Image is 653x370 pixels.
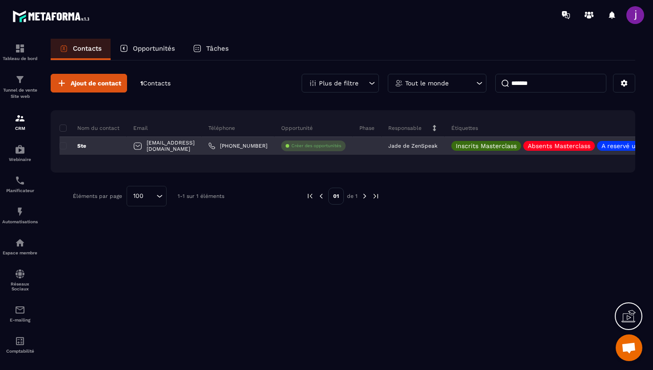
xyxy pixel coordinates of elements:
p: Tableau de bord [2,56,38,61]
a: automationsautomationsWebinaire [2,137,38,169]
p: 01 [328,188,344,205]
p: Étiquettes [451,125,478,132]
img: formation [15,113,25,124]
p: 1-1 sur 1 éléments [178,193,224,199]
p: Absents Masterclass [528,143,590,149]
a: Contacts [51,39,111,60]
a: emailemailE-mailing [2,298,38,329]
p: Téléphone [208,125,235,132]
p: Réseaux Sociaux [2,282,38,291]
p: Créer des opportunités [291,143,341,149]
img: accountant [15,336,25,346]
p: Plus de filtre [319,80,358,86]
p: Phase [359,125,374,132]
p: Opportunité [281,125,313,132]
p: Nom du contact [60,125,119,132]
img: automations [15,206,25,217]
a: Opportunités [111,39,184,60]
p: Automatisations [2,219,38,224]
a: formationformationTableau de bord [2,36,38,68]
a: schedulerschedulerPlanificateur [2,169,38,200]
a: Tâches [184,39,238,60]
span: 100 [130,191,147,201]
p: Tout le monde [405,80,449,86]
a: formationformationCRM [2,106,38,137]
a: [PHONE_NUMBER] [208,142,267,149]
input: Search for option [147,191,154,201]
span: Contacts [143,80,171,87]
p: de 1 [347,193,358,200]
p: Tunnel de vente Site web [2,87,38,100]
p: Webinaire [2,157,38,162]
p: Responsable [388,125,422,132]
div: Ouvrir le chat [616,334,642,361]
a: automationsautomationsEspace membre [2,231,38,262]
img: formation [15,74,25,85]
img: next [361,192,369,200]
p: Comptabilité [2,349,38,354]
img: scheduler [15,175,25,186]
p: 1 [140,79,171,88]
img: prev [317,192,325,200]
img: prev [306,192,314,200]
p: Inscrits Masterclass [456,143,517,149]
div: Search for option [127,186,167,206]
p: Contacts [73,44,102,52]
span: Ajout de contact [71,79,121,88]
img: social-network [15,269,25,279]
img: formation [15,43,25,54]
p: Email [133,125,148,132]
a: social-networksocial-networkRéseaux Sociaux [2,262,38,298]
img: automations [15,144,25,155]
a: automationsautomationsAutomatisations [2,200,38,231]
p: Tâches [206,44,229,52]
p: Planificateur [2,188,38,193]
p: CRM [2,126,38,131]
p: Éléments par page [73,193,122,199]
p: E-mailing [2,318,38,322]
img: next [372,192,380,200]
a: accountantaccountantComptabilité [2,329,38,360]
button: Ajout de contact [51,74,127,92]
p: Opportunités [133,44,175,52]
img: automations [15,237,25,248]
img: logo [12,8,92,24]
p: Ste [60,142,86,149]
p: Espace membre [2,250,38,255]
p: Jade de ZenSpeak [388,143,438,149]
img: email [15,305,25,315]
a: formationformationTunnel de vente Site web [2,68,38,106]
